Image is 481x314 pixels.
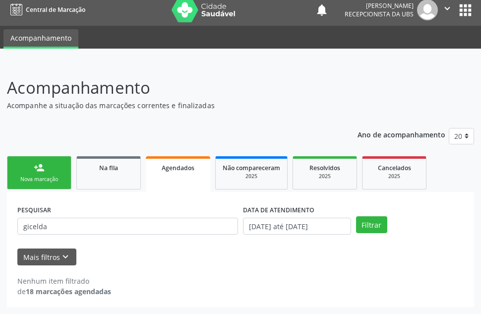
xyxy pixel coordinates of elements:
span: Recepcionista da UBS [345,10,414,18]
button: notifications [315,3,329,17]
span: Agendados [162,164,194,172]
span: Cancelados [378,164,411,172]
div: 2025 [300,173,350,180]
input: Selecione um intervalo [243,218,351,235]
p: Ano de acompanhamento [358,128,445,140]
label: PESQUISAR [17,202,51,218]
span: Na fila [99,164,118,172]
span: Não compareceram [223,164,280,172]
label: DATA DE ATENDIMENTO [243,202,314,218]
span: Central de Marcação [26,5,85,14]
span: Resolvidos [309,164,340,172]
i: keyboard_arrow_down [60,251,71,262]
div: Nenhum item filtrado [17,276,111,286]
i:  [442,3,453,14]
button: Mais filtroskeyboard_arrow_down [17,249,76,266]
p: Acompanhamento [7,75,334,100]
button: Filtrar [356,216,387,233]
div: 2025 [223,173,280,180]
a: Acompanhamento [3,29,78,49]
p: Acompanhe a situação das marcações correntes e finalizadas [7,100,334,111]
div: person_add [34,162,45,173]
button: apps [457,1,474,19]
div: Nova marcação [14,176,64,183]
strong: 18 marcações agendadas [26,287,111,296]
div: 2025 [369,173,419,180]
input: Nome, CNS [17,218,238,235]
div: de [17,286,111,297]
div: [PERSON_NAME] [345,1,414,10]
a: Central de Marcação [7,1,85,18]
